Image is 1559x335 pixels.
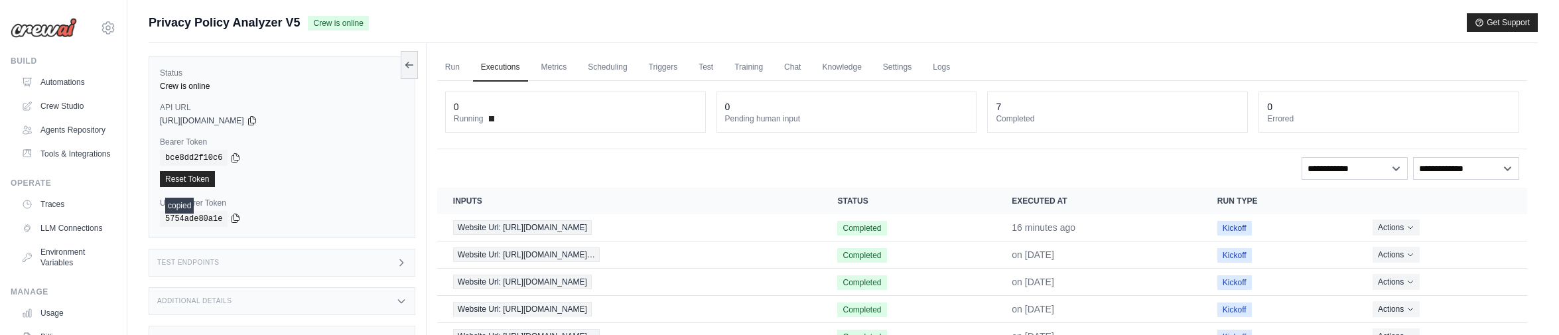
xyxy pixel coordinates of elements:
th: Status [821,188,996,214]
span: Completed [837,221,886,235]
dt: Completed [996,113,1239,124]
iframe: Chat Widget [1493,271,1559,335]
a: Training [726,54,771,82]
div: Build [11,56,116,66]
button: Actions for execution [1373,247,1420,263]
div: Manage [11,287,116,297]
a: View execution details for Website Url [453,220,806,235]
time: October 7, 2025 at 15:59 AWST [1012,222,1075,233]
dt: Errored [1267,113,1511,124]
a: Run [437,54,468,82]
button: Actions for execution [1373,274,1420,290]
time: September 15, 2025 at 11:56 AWST [1012,304,1054,314]
span: Running [454,113,484,124]
span: Completed [837,302,886,317]
a: Reset Token [160,171,215,187]
span: Website Url: [URL][DOMAIN_NAME]… [453,247,600,262]
th: Inputs [437,188,822,214]
button: Actions for execution [1373,220,1420,235]
span: Website Url: [URL][DOMAIN_NAME] [453,302,592,316]
a: Triggers [641,54,686,82]
a: Scheduling [580,54,635,82]
a: Agents Repository [16,119,116,141]
label: Bearer Token [160,137,404,147]
code: 5754ade80a1e [160,211,228,227]
a: Test [691,54,721,82]
a: Traces [16,194,116,215]
img: Logo [11,18,77,38]
a: View execution details for Website Url [453,275,806,289]
h3: Test Endpoints [157,259,220,267]
a: Executions [473,54,528,82]
h3: Additional Details [157,297,232,305]
button: Get Support [1467,13,1538,32]
a: Settings [875,54,919,82]
div: 0 [725,100,730,113]
div: 7 [996,100,1001,113]
div: Crew is online [160,81,404,92]
dt: Pending human input [725,113,969,124]
code: bce8dd2f10c6 [160,150,228,166]
a: LLM Connections [16,218,116,239]
a: View execution details for Website Url [453,302,806,316]
a: Knowledge [814,54,869,82]
span: Kickoff [1217,302,1252,317]
span: Kickoff [1217,248,1252,263]
span: [URL][DOMAIN_NAME] [160,115,244,126]
a: Tools & Integrations [16,143,116,165]
time: September 15, 2025 at 11:56 AWST [1012,277,1054,287]
a: Chat [776,54,809,82]
span: Completed [837,275,886,290]
span: Website Url: [URL][DOMAIN_NAME] [453,275,592,289]
span: Kickoff [1217,221,1252,235]
label: User Bearer Token [160,198,404,208]
a: Automations [16,72,116,93]
div: 0 [454,100,459,113]
th: Run Type [1201,188,1357,214]
label: Status [160,68,404,78]
time: September 20, 2025 at 21:42 AWST [1012,249,1054,260]
a: Usage [16,302,116,324]
label: API URL [160,102,404,113]
span: Website Url: [URL][DOMAIN_NAME] [453,220,592,235]
a: Crew Studio [16,96,116,117]
span: Crew is online [308,16,368,31]
a: View execution details for Website Url [453,247,806,262]
span: Privacy Policy Analyzer V5 [149,13,300,32]
div: Operate [11,178,116,188]
span: Completed [837,248,886,263]
a: Metrics [533,54,575,82]
span: Kickoff [1217,275,1252,290]
button: Actions for execution [1373,301,1420,317]
a: Logs [925,54,958,82]
div: copied [165,198,194,214]
a: Environment Variables [16,241,116,273]
th: Executed at [996,188,1201,214]
div: 0 [1267,100,1272,113]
